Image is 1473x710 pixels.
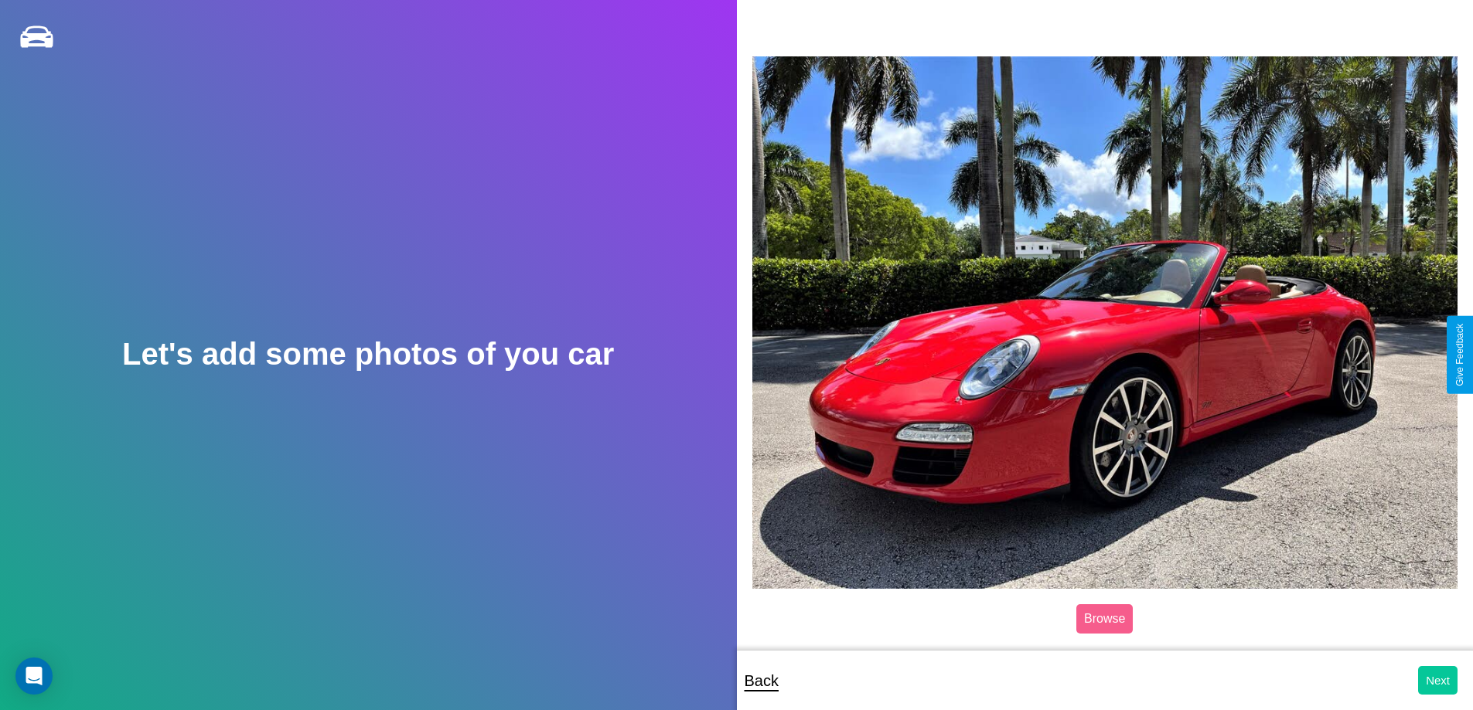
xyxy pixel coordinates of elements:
[1454,324,1465,386] div: Give Feedback
[15,657,53,695] div: Open Intercom Messenger
[1418,666,1458,695] button: Next
[752,56,1458,588] img: posted
[122,337,614,372] h2: Let's add some photos of you car
[745,667,779,695] p: Back
[1076,604,1133,634] label: Browse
